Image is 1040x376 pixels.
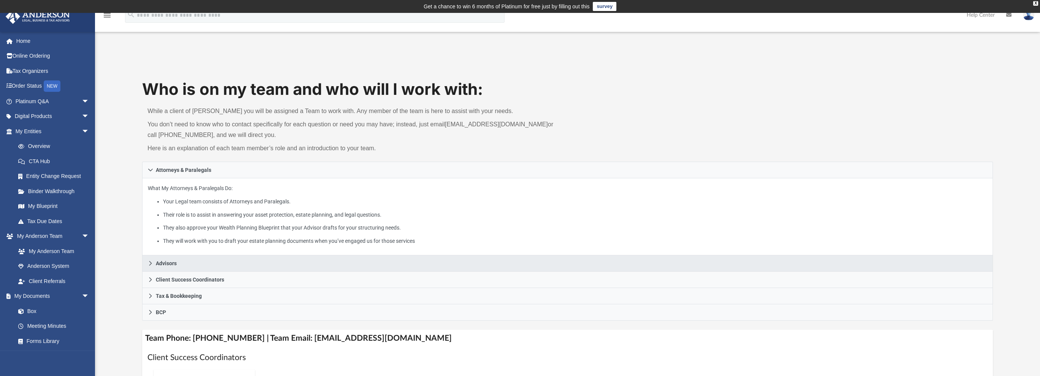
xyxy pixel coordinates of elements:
a: Advisors [142,255,993,272]
a: menu [103,14,112,20]
a: My Anderson Teamarrow_drop_down [5,229,97,244]
li: Their role is to assist in answering your asset protection, estate planning, and legal questions. [163,210,987,220]
p: Here is an explanation of each team member’s role and an introduction to your team. [147,143,562,154]
div: Attorneys & Paralegals [142,178,993,255]
a: Digital Productsarrow_drop_down [5,109,101,124]
a: Box [11,304,93,319]
span: arrow_drop_down [82,229,97,244]
span: Client Success Coordinators [156,277,224,282]
img: Anderson Advisors Platinum Portal [3,9,72,24]
a: Anderson System [11,259,97,274]
a: Home [5,33,101,49]
div: close [1033,1,1038,6]
a: Notarize [11,349,97,364]
a: survey [593,2,616,11]
a: Tax Due Dates [11,214,101,229]
p: While a client of [PERSON_NAME] you will be assigned a Team to work with. Any member of the team ... [147,106,562,116]
span: arrow_drop_down [82,94,97,109]
li: They will work with you to draft your estate planning documents when you’ve engaged us for those ... [163,236,987,246]
a: Online Ordering [5,49,101,64]
p: You don’t need to know who to contact specifically for each question or need you may have; instea... [147,119,562,140]
a: Meeting Minutes [11,319,97,334]
a: Client Success Coordinators [142,272,993,288]
i: menu [103,11,112,20]
span: arrow_drop_down [82,124,97,139]
h1: Who is on my team and who will I work with: [142,78,993,101]
span: Tax & Bookkeeping [156,293,202,299]
h1: Client Success Coordinators [147,352,987,363]
a: Tax Organizers [5,63,101,79]
a: Entity Change Request [11,169,101,184]
span: arrow_drop_down [82,109,97,124]
a: Attorneys & Paralegals [142,162,993,178]
h4: Team Phone: [PHONE_NUMBER] | Team Email: [EMAIL_ADDRESS][DOMAIN_NAME] [142,330,993,347]
a: Binder Walkthrough [11,184,101,199]
p: What My Attorneys & Paralegals Do: [148,184,987,245]
a: Tax & Bookkeeping [142,288,993,304]
span: Attorneys & Paralegals [156,167,211,173]
img: User Pic [1023,9,1034,20]
span: arrow_drop_down [82,289,97,304]
li: Your Legal team consists of Attorneys and Paralegals. [163,197,987,206]
div: Get a chance to win 6 months of Platinum for free just by filling out this [424,2,590,11]
a: My Entitiesarrow_drop_down [5,124,101,139]
a: Order StatusNEW [5,79,101,94]
a: [EMAIL_ADDRESS][DOMAIN_NAME] [445,121,548,127]
a: Platinum Q&Aarrow_drop_down [5,94,101,109]
li: They also approve your Wealth Planning Blueprint that your Advisor drafts for your structuring ne... [163,223,987,233]
a: Overview [11,139,101,154]
a: My Documentsarrow_drop_down [5,289,97,304]
span: Advisors [156,261,177,266]
span: BCP [156,310,166,315]
a: My Blueprint [11,199,97,214]
a: Forms Library [11,334,93,349]
a: My Anderson Team [11,244,93,259]
a: Client Referrals [11,274,97,289]
i: search [127,10,135,19]
a: CTA Hub [11,154,101,169]
a: BCP [142,304,993,321]
div: NEW [44,80,60,92]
